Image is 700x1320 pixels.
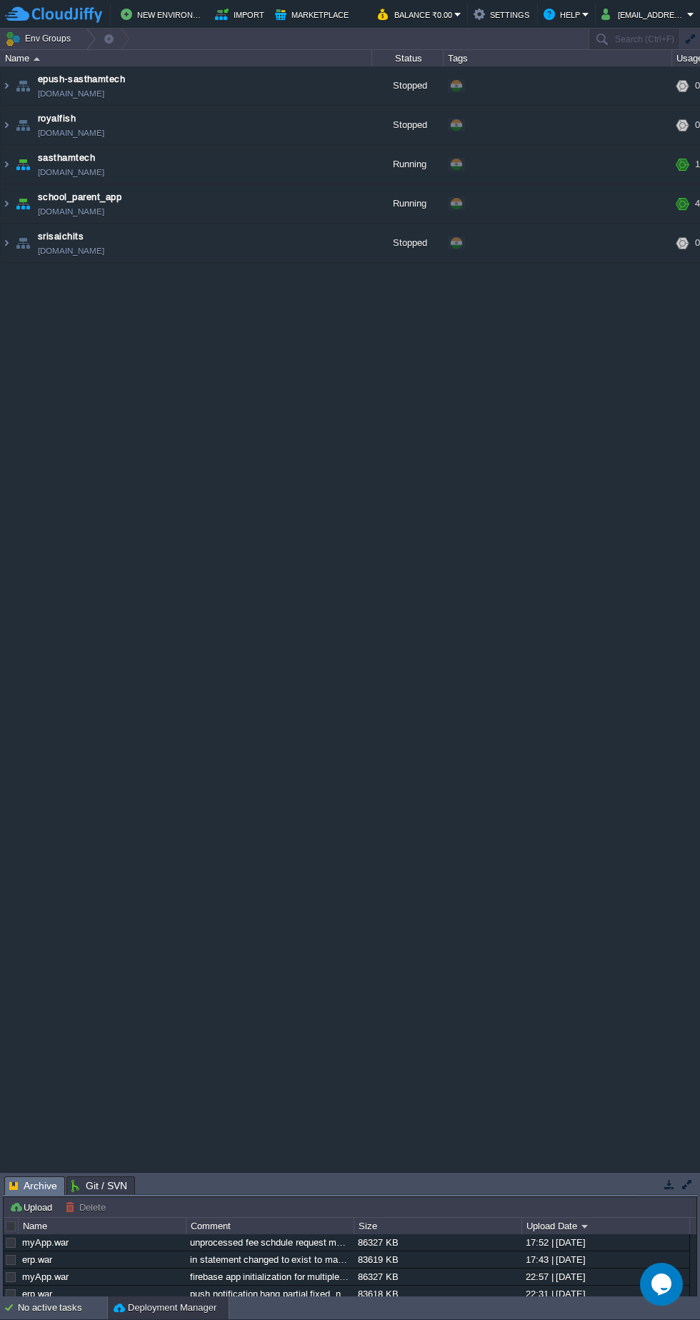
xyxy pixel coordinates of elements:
div: Stopped [372,106,444,144]
a: sasthamtech [38,151,95,165]
div: push notification hang partial fixed. null productid fixed in dashboard update [186,1286,353,1302]
button: Settings [474,6,531,23]
a: [DOMAIN_NAME] [38,165,104,179]
iframe: chat widget [640,1263,686,1306]
button: [EMAIL_ADDRESS][DOMAIN_NAME] [601,6,687,23]
button: New Environment [121,6,206,23]
div: Running [372,184,444,223]
button: Balance ₹0.00 [378,6,454,23]
img: AMDAwAAAACH5BAEAAAAALAAAAAABAAEAAAICRAEAOw== [1,145,12,184]
div: Size [355,1218,521,1234]
div: Tags [444,50,671,66]
div: No active tasks [18,1296,107,1319]
a: erp.war [22,1289,52,1299]
div: 17:52 | [DATE] [522,1234,689,1251]
div: Stopped [372,66,444,105]
img: AMDAwAAAACH5BAEAAAAALAAAAAABAAEAAAICRAEAOw== [1,66,12,105]
a: [DOMAIN_NAME] [38,86,104,101]
img: AMDAwAAAACH5BAEAAAAALAAAAAABAAEAAAICRAEAOw== [34,57,40,61]
div: in statement changed to exist to make performance better [186,1251,353,1268]
div: Running [372,145,444,184]
div: 83618 KB [354,1286,521,1302]
div: 22:57 | [DATE] [522,1269,689,1285]
img: AMDAwAAAACH5BAEAAAAALAAAAAABAAEAAAICRAEAOw== [13,66,33,105]
button: Import [215,6,266,23]
a: [DOMAIN_NAME] [38,126,104,140]
div: Upload Date [523,1218,689,1234]
div: Status [373,50,443,66]
img: CloudJiffy [5,6,102,24]
div: 22:31 | [DATE] [522,1286,689,1302]
button: Marketplace [275,6,351,23]
img: AMDAwAAAACH5BAEAAAAALAAAAAABAAEAAAICRAEAOw== [1,224,12,262]
img: AMDAwAAAACH5BAEAAAAALAAAAAABAAEAAAICRAEAOw== [13,106,33,144]
div: 86327 KB [354,1234,521,1251]
div: 83619 KB [354,1251,521,1268]
img: AMDAwAAAACH5BAEAAAAALAAAAAABAAEAAAICRAEAOw== [1,184,12,223]
button: Deployment Manager [114,1301,216,1315]
a: royalfish [38,111,76,126]
div: Name [19,1218,186,1234]
div: firebase app initialization for multiple apps [186,1269,353,1285]
a: school_parent_app [38,190,121,204]
img: AMDAwAAAACH5BAEAAAAALAAAAAABAAEAAAICRAEAOw== [13,224,33,262]
div: Comment [187,1218,354,1234]
a: myApp.war [22,1271,69,1282]
div: Stopped [372,224,444,262]
div: unprocessed fee schdule request mail alert added [186,1234,353,1251]
div: Name [1,50,371,66]
button: Delete [65,1201,110,1214]
img: AMDAwAAAACH5BAEAAAAALAAAAAABAAEAAAICRAEAOw== [1,106,12,144]
a: [DOMAIN_NAME] [38,244,104,258]
button: Help [544,6,582,23]
div: 17:43 | [DATE] [522,1251,689,1268]
div: 86327 KB [354,1269,521,1285]
a: srisaichits [38,229,84,244]
button: Upload [9,1201,56,1214]
a: myApp.war [22,1237,69,1248]
a: erp.war [22,1254,52,1265]
button: Env Groups [5,29,76,49]
a: epush-sasthamtech [38,72,125,86]
img: AMDAwAAAACH5BAEAAAAALAAAAAABAAEAAAICRAEAOw== [13,145,33,184]
span: Archive [9,1177,57,1195]
a: [DOMAIN_NAME] [38,204,104,219]
img: AMDAwAAAACH5BAEAAAAALAAAAAABAAEAAAICRAEAOw== [13,184,33,223]
span: Git / SVN [71,1177,127,1194]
